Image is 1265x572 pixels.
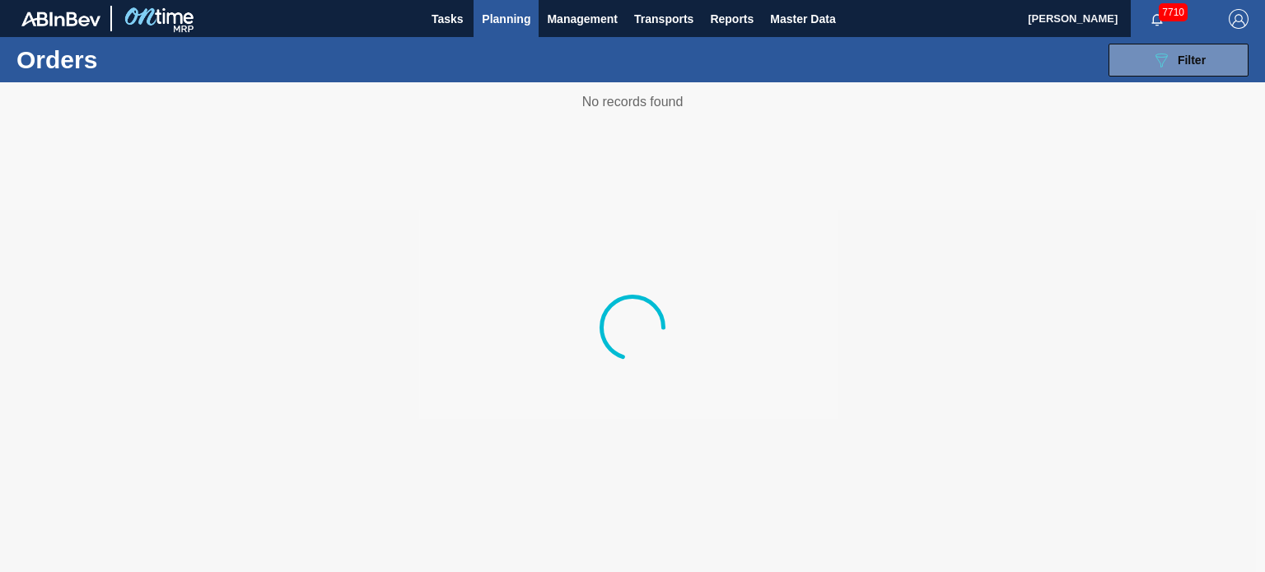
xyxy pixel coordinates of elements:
[16,50,253,69] h1: Orders
[1109,44,1249,77] button: Filter
[482,9,530,29] span: Planning
[1178,53,1206,67] span: Filter
[429,9,465,29] span: Tasks
[710,9,754,29] span: Reports
[1229,9,1249,29] img: Logout
[21,12,100,26] img: TNhmsLtSVTkK8tSr43FrP2fwEKptu5GPRR3wAAAABJRU5ErkJggg==
[634,9,693,29] span: Transports
[1131,7,1183,30] button: Notifications
[770,9,835,29] span: Master Data
[547,9,618,29] span: Management
[1159,3,1188,21] span: 7710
